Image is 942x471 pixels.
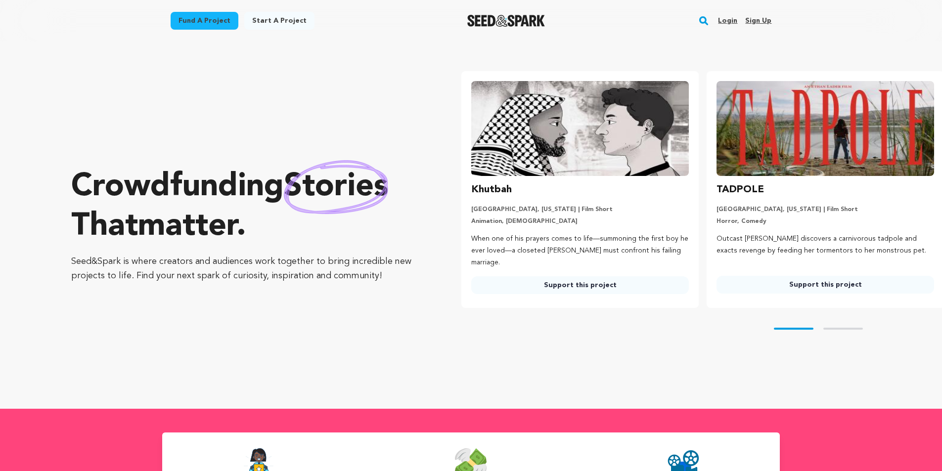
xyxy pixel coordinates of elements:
[717,217,934,225] p: Horror, Comedy
[718,13,737,29] a: Login
[284,160,388,214] img: hand sketched image
[717,182,764,198] h3: TADPOLE
[71,168,422,247] p: Crowdfunding that .
[471,182,512,198] h3: Khutbah
[471,233,689,268] p: When one of his prayers comes to life—summoning the first boy he ever loved—a closeted [PERSON_NA...
[467,15,545,27] a: Seed&Spark Homepage
[138,211,236,243] span: matter
[471,217,689,225] p: Animation, [DEMOGRAPHIC_DATA]
[717,206,934,214] p: [GEOGRAPHIC_DATA], [US_STATE] | Film Short
[71,255,422,283] p: Seed&Spark is where creators and audiences work together to bring incredible new projects to life...
[244,12,314,30] a: Start a project
[745,13,771,29] a: Sign up
[471,206,689,214] p: [GEOGRAPHIC_DATA], [US_STATE] | Film Short
[467,15,545,27] img: Seed&Spark Logo Dark Mode
[471,81,689,176] img: Khutbah image
[717,81,934,176] img: TADPOLE image
[171,12,238,30] a: Fund a project
[717,276,934,294] a: Support this project
[717,233,934,257] p: Outcast [PERSON_NAME] discovers a carnivorous tadpole and exacts revenge by feeding her tormentor...
[471,276,689,294] a: Support this project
